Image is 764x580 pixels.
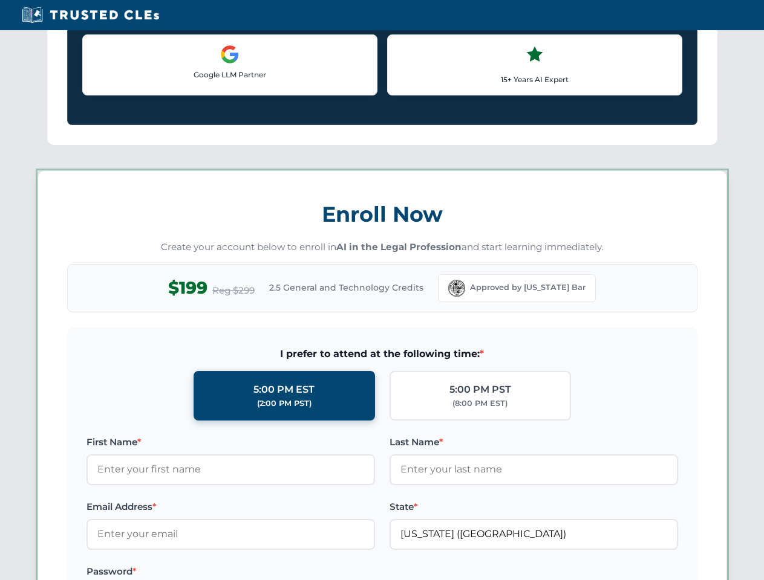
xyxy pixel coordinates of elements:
div: 5:00 PM PST [449,382,511,398]
strong: AI in the Legal Profession [336,241,462,253]
p: Google LLM Partner [93,69,367,80]
label: Email Address [87,500,375,514]
label: Password [87,564,375,579]
label: State [390,500,678,514]
span: Approved by [US_STATE] Bar [470,282,586,294]
span: 2.5 General and Technology Credits [269,281,423,294]
img: Florida Bar [448,280,465,297]
div: 5:00 PM EST [253,382,315,398]
div: (8:00 PM EST) [452,398,508,410]
label: Last Name [390,435,678,449]
input: Enter your first name [87,454,375,485]
img: Trusted CLEs [18,6,163,24]
input: Enter your email [87,519,375,549]
input: Enter your last name [390,454,678,485]
span: I prefer to attend at the following time: [87,346,678,362]
span: Reg $299 [212,283,255,298]
p: Create your account below to enroll in and start learning immediately. [67,240,697,254]
span: $199 [168,274,207,301]
div: (2:00 PM PST) [257,398,312,410]
label: First Name [87,435,375,449]
img: Google [220,45,240,64]
p: 15+ Years AI Expert [397,74,672,85]
input: Florida (FL) [390,519,678,549]
h3: Enroll Now [67,195,697,233]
